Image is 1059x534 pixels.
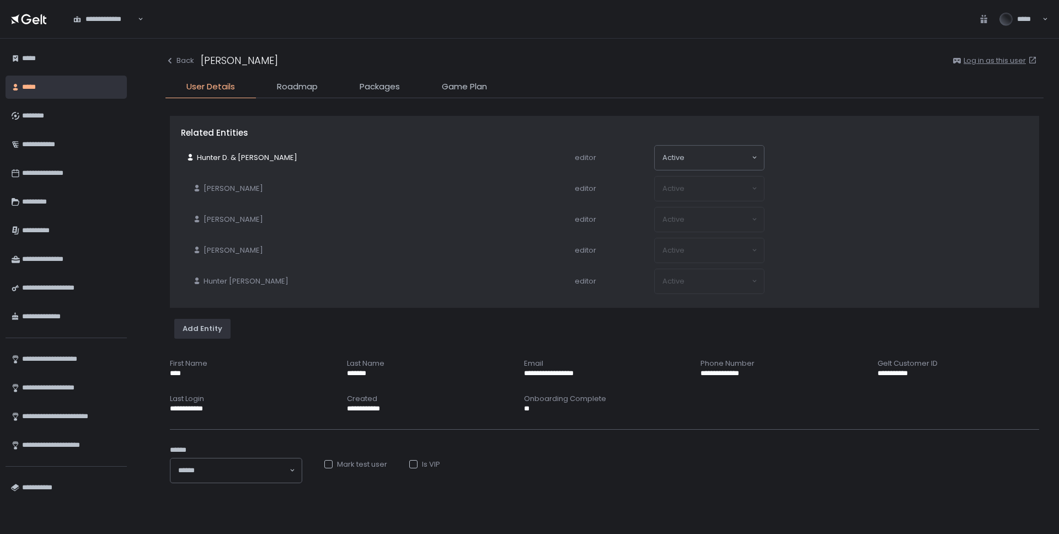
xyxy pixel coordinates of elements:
[204,215,263,225] span: [PERSON_NAME]
[165,56,194,66] button: Back
[575,245,596,255] span: editor
[188,272,293,291] a: Hunter [PERSON_NAME]
[200,465,288,476] input: Search for option
[360,81,400,93] span: Packages
[188,179,268,198] a: [PERSON_NAME]
[197,153,297,163] span: Hunter D. & [PERSON_NAME]
[684,152,751,163] input: Search for option
[347,394,509,404] div: Created
[201,53,278,68] div: [PERSON_NAME]
[66,8,143,31] div: Search for option
[181,127,1028,140] div: Related Entities
[186,81,235,93] span: User Details
[442,81,487,93] span: Game Plan
[136,14,137,25] input: Search for option
[524,359,686,369] div: Email
[188,210,268,229] a: [PERSON_NAME]
[575,276,596,286] span: editor
[277,81,318,93] span: Roadmap
[575,152,596,163] span: editor
[524,394,686,404] div: Onboarding Complete
[204,276,288,286] span: Hunter [PERSON_NAME]
[964,56,1039,66] a: Log in as this user
[662,153,684,163] span: active
[204,184,263,194] span: [PERSON_NAME]
[575,183,596,194] span: editor
[655,146,764,170] div: Search for option
[170,394,331,404] div: Last Login
[878,359,1039,369] div: Gelt Customer ID
[170,359,331,369] div: First Name
[575,214,596,225] span: editor
[174,319,231,339] button: Add Entity
[170,458,302,483] div: Search for option
[183,324,222,334] div: Add Entity
[204,245,263,255] span: [PERSON_NAME]
[181,148,302,167] a: Hunter D. & [PERSON_NAME]
[700,359,862,369] div: Phone Number
[188,241,268,260] a: [PERSON_NAME]
[347,359,509,369] div: Last Name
